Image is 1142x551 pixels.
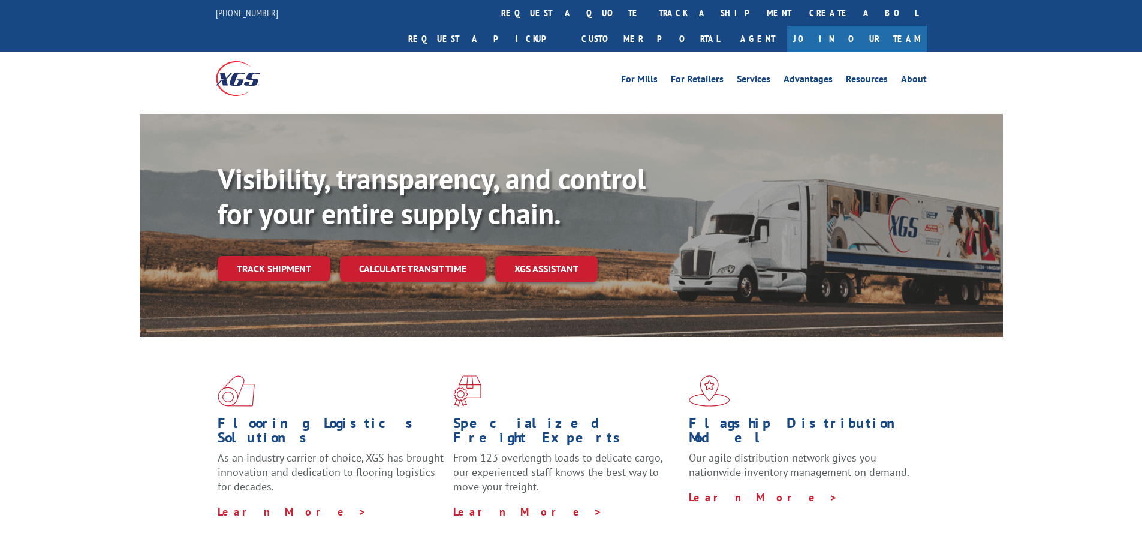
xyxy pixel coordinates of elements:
a: Customer Portal [572,26,728,52]
span: As an industry carrier of choice, XGS has brought innovation and dedication to flooring logistics... [218,451,444,493]
a: Learn More > [218,505,367,519]
h1: Specialized Freight Experts [453,416,680,451]
a: Request a pickup [399,26,572,52]
a: Services [737,74,770,88]
p: From 123 overlength loads to delicate cargo, our experienced staff knows the best way to move you... [453,451,680,504]
a: Calculate transit time [340,256,486,282]
a: About [901,74,927,88]
a: Join Our Team [787,26,927,52]
img: xgs-icon-flagship-distribution-model-red [689,375,730,407]
a: Resources [846,74,888,88]
a: Advantages [784,74,833,88]
a: XGS ASSISTANT [495,256,598,282]
img: xgs-icon-total-supply-chain-intelligence-red [218,375,255,407]
span: Our agile distribution network gives you nationwide inventory management on demand. [689,451,909,479]
a: [PHONE_NUMBER] [216,7,278,19]
a: For Mills [621,74,658,88]
h1: Flooring Logistics Solutions [218,416,444,451]
a: Learn More > [453,505,602,519]
b: Visibility, transparency, and control for your entire supply chain. [218,160,646,232]
a: Agent [728,26,787,52]
a: Track shipment [218,256,330,281]
h1: Flagship Distribution Model [689,416,915,451]
a: For Retailers [671,74,724,88]
a: Learn More > [689,490,838,504]
img: xgs-icon-focused-on-flooring-red [453,375,481,407]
